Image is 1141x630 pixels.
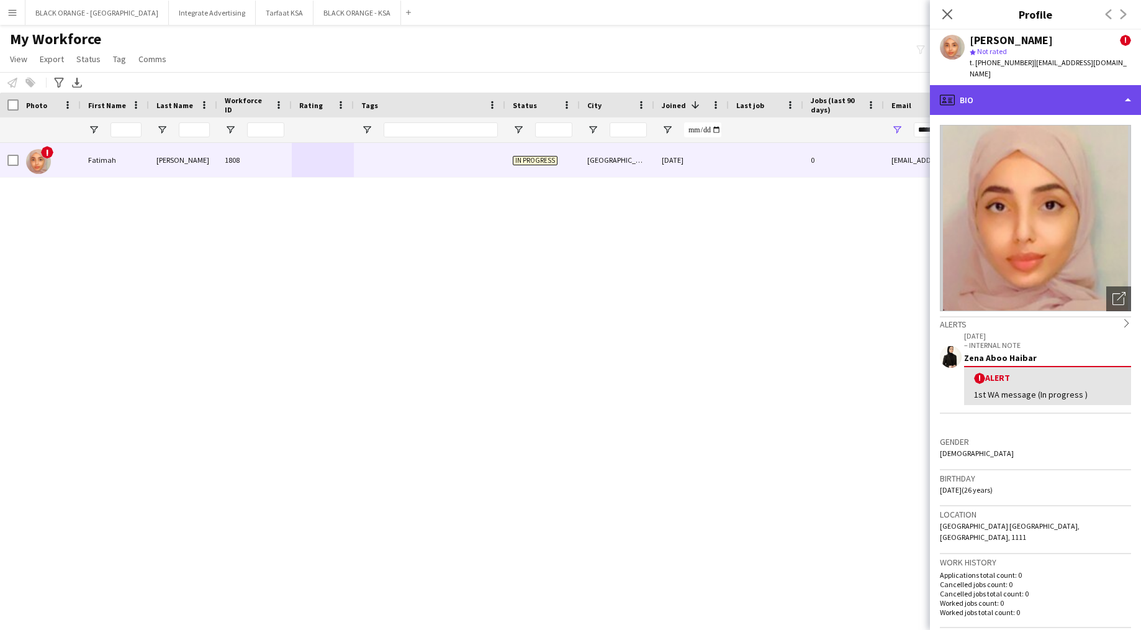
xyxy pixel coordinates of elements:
[891,101,911,110] span: Email
[930,85,1141,115] div: Bio
[1106,286,1131,311] div: Open photos pop-in
[225,124,236,135] button: Open Filter Menu
[974,373,985,384] span: !
[108,51,131,67] a: Tag
[217,143,292,177] div: 1808
[76,53,101,65] span: Status
[587,101,602,110] span: City
[977,47,1007,56] span: Not rated
[26,101,47,110] span: Photo
[940,436,1131,447] h3: Gender
[88,101,126,110] span: First Name
[970,35,1053,46] div: [PERSON_NAME]
[662,124,673,135] button: Open Filter Menu
[964,352,1131,363] div: Zena Aboo Haibar
[149,143,217,177] div: [PERSON_NAME]
[26,149,51,174] img: Fatimah Ahmed
[10,30,101,48] span: My Workforce
[940,608,1131,617] p: Worked jobs total count: 0
[610,122,647,137] input: City Filter Input
[384,122,498,137] input: Tags Filter Input
[684,122,721,137] input: Joined Filter Input
[940,449,1014,458] span: [DEMOGRAPHIC_DATA]
[940,316,1131,330] div: Alerts
[40,53,64,65] span: Export
[535,122,572,137] input: Status Filter Input
[81,143,149,177] div: Fatimah
[587,124,598,135] button: Open Filter Menu
[179,122,210,137] input: Last Name Filter Input
[654,143,729,177] div: [DATE]
[35,51,69,67] a: Export
[940,580,1131,589] p: Cancelled jobs count: 0
[138,53,166,65] span: Comms
[803,143,884,177] div: 0
[974,389,1121,400] div: 1st WA message (In progress )
[940,473,1131,484] h3: Birthday
[361,124,372,135] button: Open Filter Menu
[256,1,313,25] button: Tarfaat KSA
[113,53,126,65] span: Tag
[513,124,524,135] button: Open Filter Menu
[914,122,1125,137] input: Email Filter Input
[513,156,557,165] span: In progress
[10,53,27,65] span: View
[940,570,1131,580] p: Applications total count: 0
[110,122,142,137] input: First Name Filter Input
[940,485,993,495] span: [DATE] (26 years)
[41,146,53,158] span: !
[225,96,269,114] span: Workforce ID
[940,509,1131,520] h3: Location
[970,58,1034,67] span: t. [PHONE_NUMBER]
[25,1,169,25] button: BLACK ORANGE - [GEOGRAPHIC_DATA]
[940,557,1131,568] h3: Work history
[884,143,1132,177] div: [EMAIL_ADDRESS][DOMAIN_NAME]
[247,122,284,137] input: Workforce ID Filter Input
[156,101,193,110] span: Last Name
[513,101,537,110] span: Status
[88,124,99,135] button: Open Filter Menu
[970,58,1127,78] span: | [EMAIL_ADDRESS][DOMAIN_NAME]
[156,124,168,135] button: Open Filter Menu
[5,51,32,67] a: View
[891,124,903,135] button: Open Filter Menu
[1120,35,1131,46] span: !
[580,143,654,177] div: [GEOGRAPHIC_DATA]
[361,101,378,110] span: Tags
[940,589,1131,598] p: Cancelled jobs total count: 0
[169,1,256,25] button: Integrate Advertising
[313,1,401,25] button: BLACK ORANGE - KSA
[964,340,1131,350] p: – INTERNAL NOTE
[811,96,862,114] span: Jobs (last 90 days)
[71,51,106,67] a: Status
[974,372,1121,384] div: Alert
[736,101,764,110] span: Last job
[964,331,1131,340] p: [DATE]
[940,125,1131,311] img: Crew avatar or photo
[940,598,1131,608] p: Worked jobs count: 0
[70,75,84,90] app-action-btn: Export XLSX
[940,521,1080,542] span: [GEOGRAPHIC_DATA] [GEOGRAPHIC_DATA], [GEOGRAPHIC_DATA], 1111
[52,75,66,90] app-action-btn: Advanced filters
[133,51,171,67] a: Comms
[299,101,323,110] span: Rating
[930,6,1141,22] h3: Profile
[662,101,686,110] span: Joined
